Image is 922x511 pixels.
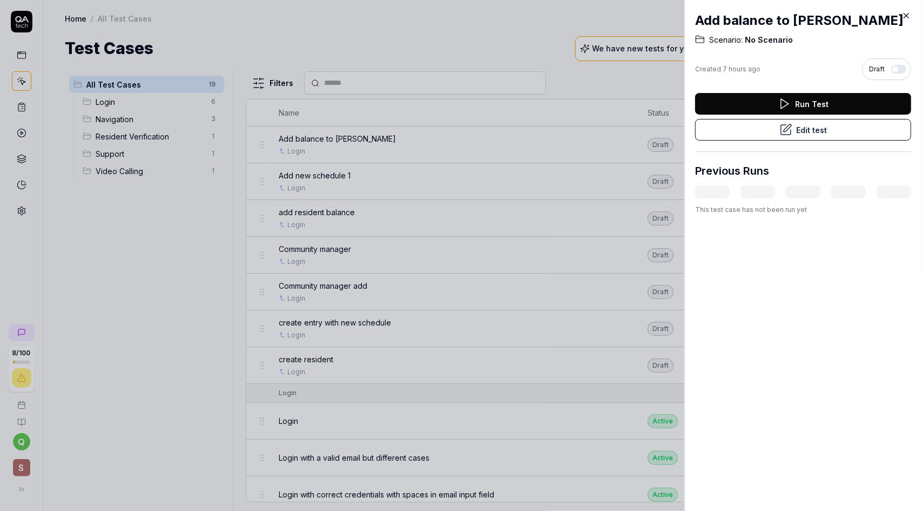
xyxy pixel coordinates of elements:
[869,64,885,74] span: Draft
[695,11,911,30] h2: Add balance to [PERSON_NAME]
[723,65,761,73] time: 7 hours ago
[695,93,911,115] button: Run Test
[695,119,911,141] button: Edit test
[743,35,793,45] span: No Scenario
[695,205,911,215] div: This test case has not been run yet
[695,64,761,74] div: Created
[709,35,743,45] span: Scenario:
[695,163,769,179] h3: Previous Runs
